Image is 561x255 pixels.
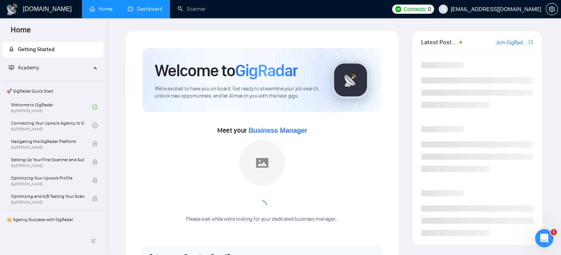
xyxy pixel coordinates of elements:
[18,46,54,53] span: Getting Started
[421,37,457,47] span: Latest Posts from the GigRadar Community
[428,5,431,13] span: 0
[92,123,98,128] span: check-circle
[546,3,558,15] button: setting
[11,138,84,145] span: Navigating the GigRadar Platform
[546,6,558,12] span: setting
[11,192,84,200] span: Optimizing and A/B Testing Your Scanner for Better Results
[535,229,553,247] iframe: Intercom live chat
[92,159,98,165] span: lock
[248,127,307,134] span: Business Manager
[235,60,298,81] span: GigRadar
[529,39,533,45] span: export
[11,99,92,115] a: Welcome to GigRadarBy[PERSON_NAME]
[128,6,162,12] a: dashboardDashboard
[404,5,426,13] span: Connects:
[11,145,84,150] span: By [PERSON_NAME]
[11,182,84,186] span: By [PERSON_NAME]
[9,65,14,70] span: fund-projection-screen
[92,178,98,183] span: lock
[496,38,527,47] a: Join GigRadar Slack Community
[217,126,307,135] span: Meet your
[18,64,39,71] span: Academy
[11,117,92,134] a: Connecting Your Upwork Agency to GigRadarBy[PERSON_NAME]
[92,104,98,110] span: check-circle
[90,6,112,12] a: homeHome
[441,6,446,12] span: user
[3,83,103,99] span: 🚀 GigRadar Quick Start
[256,199,269,212] span: loading
[11,174,84,182] span: Optimizing Your Upwork Profile
[9,64,39,71] span: Academy
[11,200,84,205] span: By [PERSON_NAME]
[239,140,285,186] img: placeholder.png
[92,141,98,146] span: lock
[546,6,558,12] a: setting
[395,6,401,12] img: upwork-logo.png
[155,85,319,100] span: We're excited to have you on board. Get ready to streamline your job search, unlock new opportuni...
[92,196,98,201] span: lock
[3,212,103,227] span: 👑 Agency Success with GigRadar
[91,237,98,245] span: double-left
[181,216,343,223] div: Please wait while we're looking for your dedicated business manager...
[9,47,14,52] span: rocket
[529,38,533,46] a: export
[178,6,206,12] a: searchScanner
[6,3,18,16] img: logo
[3,42,104,57] li: Getting Started
[551,229,557,235] span: 1
[11,164,84,168] span: By [PERSON_NAME]
[332,61,370,99] img: gigradar-logo.png
[5,24,37,40] span: Home
[155,60,298,81] h1: Welcome to
[11,156,84,164] span: Setting Up Your First Scanner and Auto-Bidder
